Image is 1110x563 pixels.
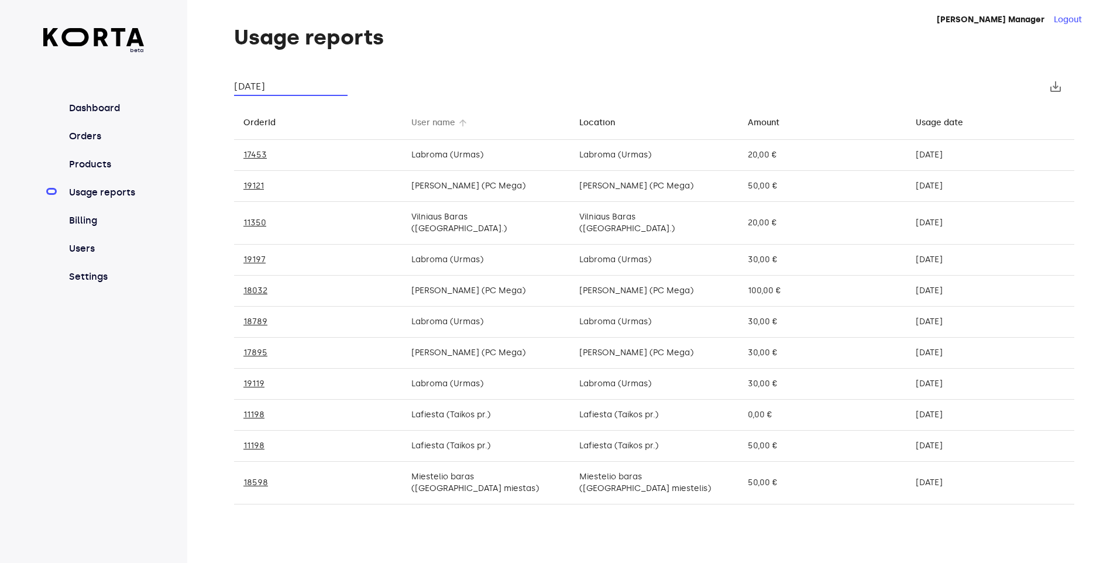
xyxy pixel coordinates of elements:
[916,409,1065,421] div: 2025-08-07 13:42:16
[402,462,570,504] td: Miestelio baras ([GEOGRAPHIC_DATA] miestas)
[748,116,795,130] span: Amount
[916,285,1065,297] div: 2025-08-12 16:06:03
[570,245,738,276] td: Labroma (Urmas)
[243,379,264,389] a: 19119
[243,181,264,191] a: 19121
[1054,14,1082,26] button: Logout
[243,116,291,130] span: OrderId
[570,400,738,431] td: Lafiesta (Taikos pr.)
[1049,80,1063,94] span: save_alt
[570,369,738,400] td: Labroma (Urmas)
[916,116,978,130] span: Usage date
[570,171,738,202] td: [PERSON_NAME] (PC Mega)
[738,245,906,276] td: 30,00 €
[243,478,268,488] a: 18598
[570,140,738,171] td: Labroma (Urmas)
[243,286,267,296] a: 18032
[43,28,145,46] img: Korta
[402,338,570,369] td: [PERSON_NAME] (PC Mega)
[738,369,906,400] td: 30,00 €
[1042,73,1070,101] button: Export
[243,348,267,358] a: 17895
[402,140,570,171] td: Labroma (Urmas)
[570,338,738,369] td: [PERSON_NAME] (PC Mega)
[243,317,267,327] a: 18789
[738,338,906,369] td: 30,00 €
[738,307,906,338] td: 30,00 €
[570,276,738,307] td: [PERSON_NAME] (PC Mega)
[579,116,630,130] span: Location
[748,116,779,130] div: Amount
[916,217,1065,229] div: 2025-08-22 19:23:59
[243,218,266,228] a: 11350
[67,186,145,200] a: Usage reports
[738,431,906,462] td: 50,00 €
[916,116,963,130] div: Usage date
[411,116,470,130] span: User name
[916,316,1065,328] div: 2025-08-10 13:47:12
[738,202,906,245] td: 20,00 €
[67,101,145,115] a: Dashboard
[243,441,264,451] a: 11198
[411,116,455,130] div: User name
[579,116,615,130] div: Location
[916,149,1065,161] div: 2025-08-26 18:10:12
[67,242,145,256] a: Users
[570,431,738,462] td: Lafiesta (Taikos pr.)
[916,254,1065,266] div: 2025-08-14 20:08:45
[243,116,276,130] div: OrderId
[738,400,906,431] td: 0,00 €
[937,15,1044,25] strong: [PERSON_NAME] Manager
[916,347,1065,359] div: 2025-08-09 20:56:02
[67,214,145,228] a: Billing
[67,129,145,143] a: Orders
[570,307,738,338] td: Labroma (Urmas)
[67,270,145,284] a: Settings
[738,140,906,171] td: 20,00 €
[67,157,145,171] a: Products
[916,440,1065,452] div: 2025-08-07 13:41:56
[916,378,1065,390] div: 2025-08-08 17:31:38
[402,171,570,202] td: [PERSON_NAME] (PC Mega)
[570,462,738,504] td: Miestelio baras ([GEOGRAPHIC_DATA] miestelis)
[243,150,267,160] a: 17453
[43,46,145,54] span: beta
[458,118,468,128] span: arrow_downward
[916,477,1065,489] div: 2025-08-06 18:08:20
[738,276,906,307] td: 100,00 €
[402,400,570,431] td: Lafiesta (Taikos pr.)
[738,171,906,202] td: 50,00 €
[243,410,264,420] a: 11198
[570,202,738,245] td: Vilniaus Baras ([GEOGRAPHIC_DATA].)
[402,307,570,338] td: Labroma (Urmas)
[402,202,570,245] td: Vilniaus Baras ([GEOGRAPHIC_DATA].)
[43,28,145,54] a: beta
[402,369,570,400] td: Labroma (Urmas)
[402,245,570,276] td: Labroma (Urmas)
[234,26,1074,49] h1: Usage reports
[738,462,906,504] td: 50,00 €
[243,255,266,265] a: 19197
[402,431,570,462] td: Lafiesta (Taikos pr.)
[916,180,1065,192] div: 2025-08-24 13:43:08
[402,276,570,307] td: [PERSON_NAME] (PC Mega)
